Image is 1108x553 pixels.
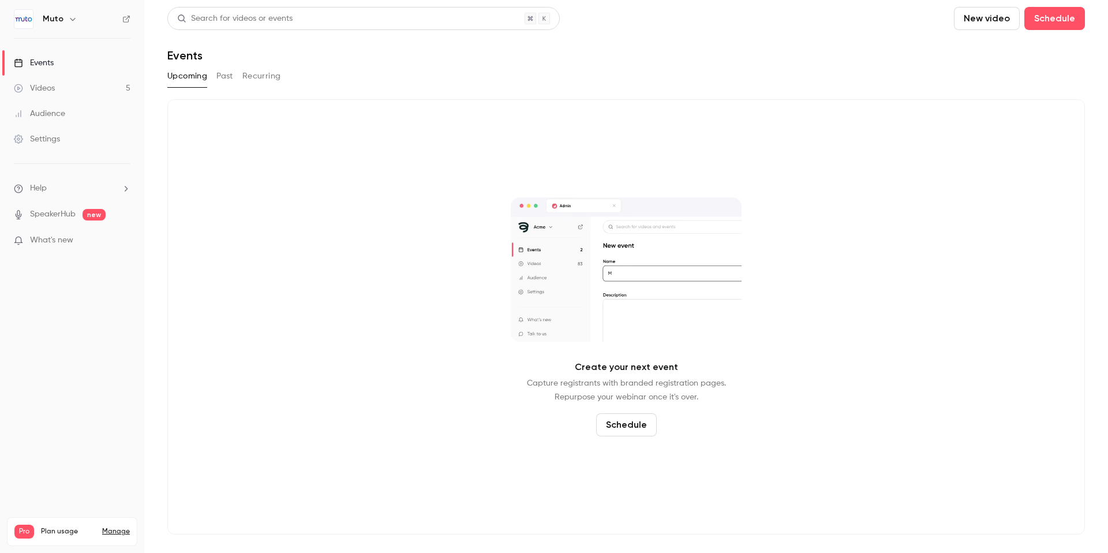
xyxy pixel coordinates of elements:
button: Recurring [242,67,281,85]
button: Schedule [596,413,657,436]
button: Schedule [1024,7,1085,30]
div: Videos [14,83,55,94]
div: Search for videos or events [177,13,293,25]
iframe: Noticeable Trigger [117,236,130,246]
li: help-dropdown-opener [14,182,130,195]
button: Past [216,67,233,85]
img: Muto [14,10,33,28]
span: new [83,209,106,221]
span: Pro [14,525,34,539]
p: Create your next event [575,360,678,374]
span: Plan usage [41,527,95,536]
div: Audience [14,108,65,119]
div: Events [14,57,54,69]
span: Help [30,182,47,195]
span: What's new [30,234,73,246]
div: Settings [14,133,60,145]
button: Upcoming [167,67,207,85]
a: SpeakerHub [30,208,76,221]
a: Manage [102,527,130,536]
button: New video [954,7,1020,30]
h6: Muto [43,13,63,25]
p: Capture registrants with branded registration pages. Repurpose your webinar once it's over. [527,376,726,404]
h1: Events [167,48,203,62]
